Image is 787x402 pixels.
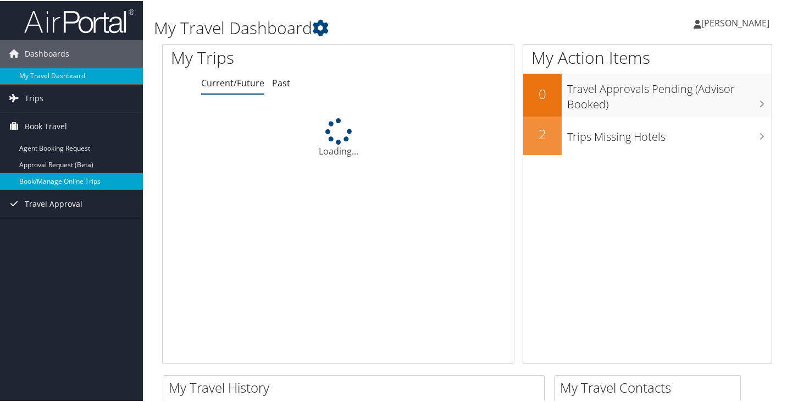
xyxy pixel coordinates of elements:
[171,45,359,68] h1: My Trips
[523,84,562,102] h2: 0
[25,112,67,139] span: Book Travel
[169,377,544,396] h2: My Travel History
[24,7,134,33] img: airportal-logo.png
[154,15,572,38] h1: My Travel Dashboard
[560,377,740,396] h2: My Travel Contacts
[523,124,562,142] h2: 2
[694,5,780,38] a: [PERSON_NAME]
[567,123,772,144] h3: Trips Missing Hotels
[567,75,772,111] h3: Travel Approvals Pending (Advisor Booked)
[163,117,514,157] div: Loading...
[25,189,82,217] span: Travel Approval
[523,73,772,115] a: 0Travel Approvals Pending (Advisor Booked)
[523,45,772,68] h1: My Action Items
[201,76,264,88] a: Current/Future
[25,84,43,111] span: Trips
[701,16,769,28] span: [PERSON_NAME]
[523,115,772,154] a: 2Trips Missing Hotels
[25,39,69,67] span: Dashboards
[272,76,290,88] a: Past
